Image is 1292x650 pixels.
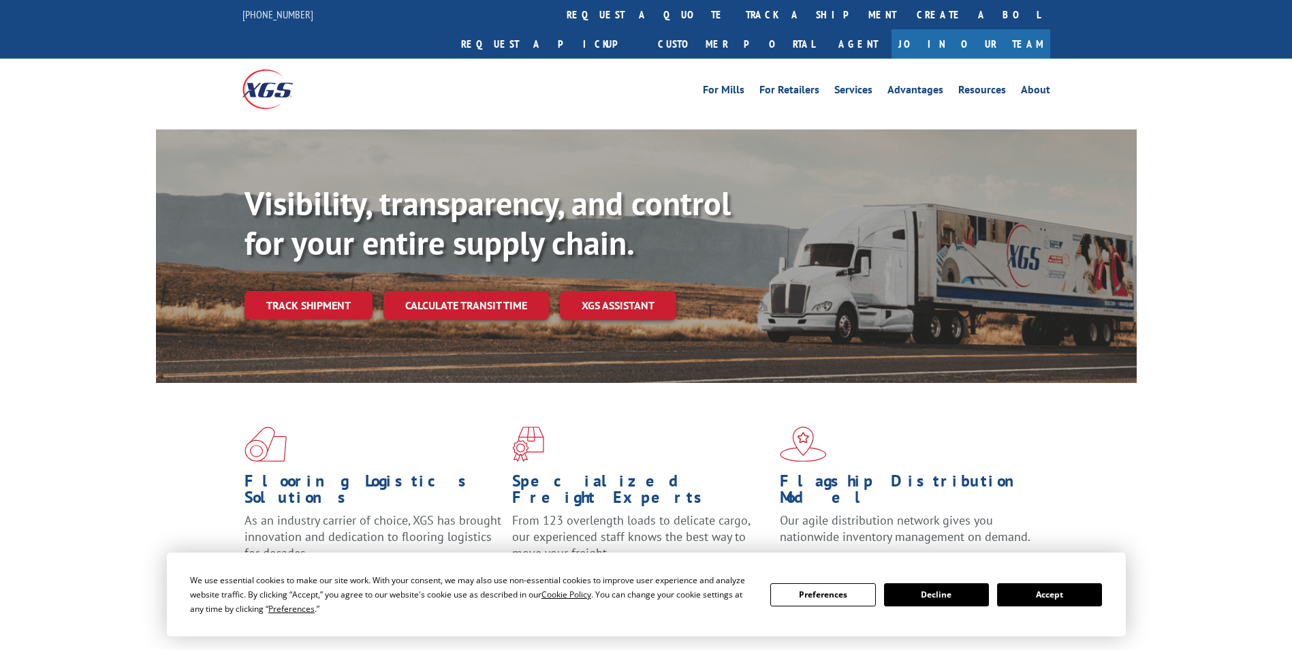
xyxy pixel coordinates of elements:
a: XGS ASSISTANT [560,291,676,320]
span: As an industry carrier of choice, XGS has brought innovation and dedication to flooring logistics... [245,512,501,561]
button: Accept [997,583,1102,606]
a: [PHONE_NUMBER] [242,7,313,21]
a: Advantages [887,84,943,99]
h1: Flagship Distribution Model [780,473,1037,512]
a: For Mills [703,84,744,99]
a: Calculate transit time [383,291,549,320]
div: Cookie Consent Prompt [167,553,1126,636]
a: Agent [825,29,892,59]
a: Services [834,84,872,99]
h1: Specialized Freight Experts [512,473,770,512]
p: From 123 overlength loads to delicate cargo, our experienced staff knows the best way to move you... [512,512,770,573]
img: xgs-icon-flagship-distribution-model-red [780,427,827,462]
h1: Flooring Logistics Solutions [245,473,502,512]
button: Decline [884,583,989,606]
button: Preferences [770,583,875,606]
a: Request a pickup [451,29,648,59]
b: Visibility, transparency, and control for your entire supply chain. [245,182,731,264]
a: Customer Portal [648,29,825,59]
img: xgs-icon-focused-on-flooring-red [512,427,544,462]
span: Cookie Policy [541,589,591,600]
div: We use essential cookies to make our site work. With your consent, we may also use non-essential ... [190,573,754,616]
a: Track shipment [245,291,373,320]
a: Resources [958,84,1006,99]
a: For Retailers [759,84,819,99]
a: About [1021,84,1050,99]
span: Preferences [268,603,315,615]
a: Join Our Team [892,29,1050,59]
img: xgs-icon-total-supply-chain-intelligence-red [245,427,287,462]
span: Our agile distribution network gives you nationwide inventory management on demand. [780,512,1030,544]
